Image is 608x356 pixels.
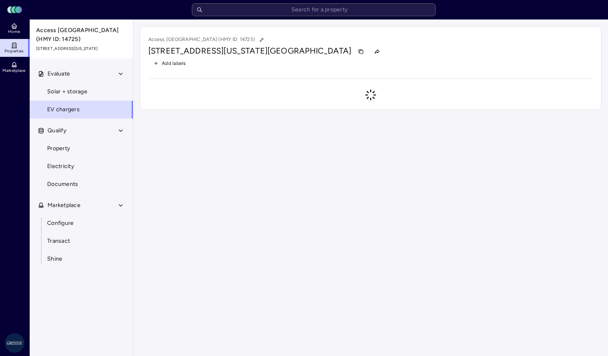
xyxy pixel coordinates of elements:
a: Shine [29,250,133,268]
span: EV chargers [47,105,80,114]
span: Documents [47,180,78,189]
span: Solar + storage [47,87,87,96]
span: [STREET_ADDRESS][US_STATE] [148,46,267,56]
input: Search for a property [192,3,436,16]
p: Access [GEOGRAPHIC_DATA] (HMY ID: 14725) [148,35,267,45]
button: Marketplace [30,196,134,214]
span: Electricity [47,162,74,171]
span: [STREET_ADDRESS][US_STATE] [36,45,127,52]
span: Property [47,144,70,153]
a: EV chargers [29,101,133,119]
a: Solar + storage [29,83,133,101]
a: Electricity [29,158,133,175]
button: Evaluate [30,65,134,83]
button: Qualify [30,122,134,140]
a: Configure [29,214,133,232]
span: Access [GEOGRAPHIC_DATA] (HMY ID: 14725) [36,26,127,44]
span: Add labels [162,59,186,67]
img: Greystar AS [5,333,24,353]
span: Configure [47,219,74,228]
span: Properties [4,49,24,54]
span: [GEOGRAPHIC_DATA] [267,46,352,56]
span: Marketplace [48,201,80,210]
span: Home [8,29,20,34]
span: Shine [47,255,62,263]
span: Qualify [48,126,66,135]
a: Property [29,140,133,158]
a: Documents [29,175,133,193]
a: Transact [29,232,133,250]
button: Add labels [148,58,191,69]
span: Transact [47,237,70,246]
span: Marketplace [2,68,25,73]
span: Evaluate [48,69,70,78]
